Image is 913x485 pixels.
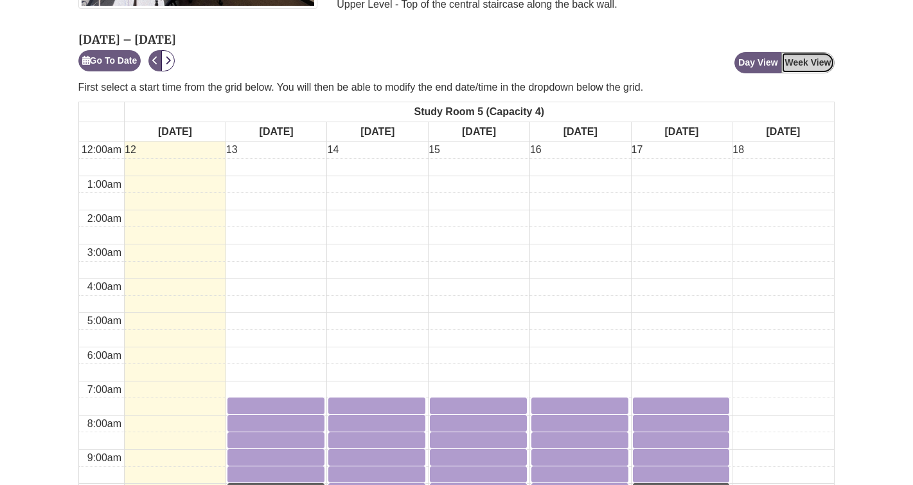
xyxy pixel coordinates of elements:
[411,102,547,122] span: Study Room 5 (Capacity 4)
[161,50,175,71] button: Next
[430,398,527,414] a: 7:30am Wednesday, October 15, 2025 - Study Room 5 - Available
[328,398,425,414] a: 7:30am Tuesday, October 14, 2025 - Study Room 5 - Available
[328,449,425,466] a: 9:00am Tuesday, October 14, 2025 - Study Room 5 - Available
[531,449,628,466] a: 9:00am Thursday, October 16, 2025 - Study Room 5 - Available
[633,415,730,432] a: 8:00am Friday, October 17, 2025 - Study Room 5 - Available
[155,122,195,142] span: [DATE]
[78,50,141,71] button: Go To Date
[227,449,324,466] a: 9:00am Monday, October 13, 2025 - Study Room 5 - Available
[85,347,124,364] div: 6:00am
[430,432,527,448] a: 8:30am Wednesday, October 15, 2025 - Study Room 5 - Available
[531,432,628,448] a: 8:30am Thursday, October 16, 2025 - Study Room 5 - Available
[358,122,397,142] span: [DATE]
[85,313,124,329] div: 5:00am
[633,466,730,482] a: 9:30am Friday, October 17, 2025 - Study Room 5 - Available
[734,52,781,73] button: Day View
[257,122,296,142] span: [DATE]
[85,244,124,261] div: 3:00am
[531,398,628,414] a: 7:30am Thursday, October 16, 2025 - Study Room 5 - Available
[328,466,425,482] a: 9:30am Tuesday, October 14, 2025 - Study Room 5 - Available
[85,381,124,398] div: 7:00am
[227,415,324,432] a: 8:00am Monday, October 13, 2025 - Study Room 5 - Available
[227,398,324,414] a: 7:30am Monday, October 13, 2025 - Study Room 5 - Available
[531,466,628,482] a: 9:30am Thursday, October 16, 2025 - Study Room 5 - Available
[781,52,835,73] button: Week View
[430,466,527,482] a: 9:30am Wednesday, October 15, 2025 - Study Room 5 - Available
[85,279,124,295] div: 4:00am
[85,416,124,432] div: 8:00am
[85,450,124,466] div: 9:00am
[227,432,324,448] a: 8:30am Monday, October 13, 2025 - Study Room 5 - Available
[561,122,600,142] span: [DATE]
[633,432,730,448] a: 8:30am Friday, October 17, 2025 - Study Room 5 - Available
[430,415,527,432] a: 8:00am Wednesday, October 15, 2025 - Study Room 5 - Available
[662,122,701,142] span: [DATE]
[227,466,324,482] a: 9:30am Monday, October 13, 2025 - Study Room 5 - Available
[328,415,425,432] a: 8:00am Tuesday, October 14, 2025 - Study Room 5 - Available
[85,210,124,227] div: 2:00am
[85,176,124,193] div: 1:00am
[79,142,124,158] div: 12:00am
[148,50,162,71] button: Previous
[763,122,802,142] span: [DATE]
[430,449,527,466] a: 9:00am Wednesday, October 15, 2025 - Study Room 5 - Available
[459,122,499,142] span: [DATE]
[633,449,730,466] a: 9:00am Friday, October 17, 2025 - Study Room 5 - Available
[328,432,425,448] a: 8:30am Tuesday, October 14, 2025 - Study Room 5 - Available
[78,33,176,46] h2: [DATE] – [DATE]
[531,415,628,432] a: 8:00am Thursday, October 16, 2025 - Study Room 5 - Available
[633,398,730,414] a: 7:30am Friday, October 17, 2025 - Study Room 5 - Available
[78,80,835,95] p: First select a start time from the grid below. You will then be able to modify the end date/time ...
